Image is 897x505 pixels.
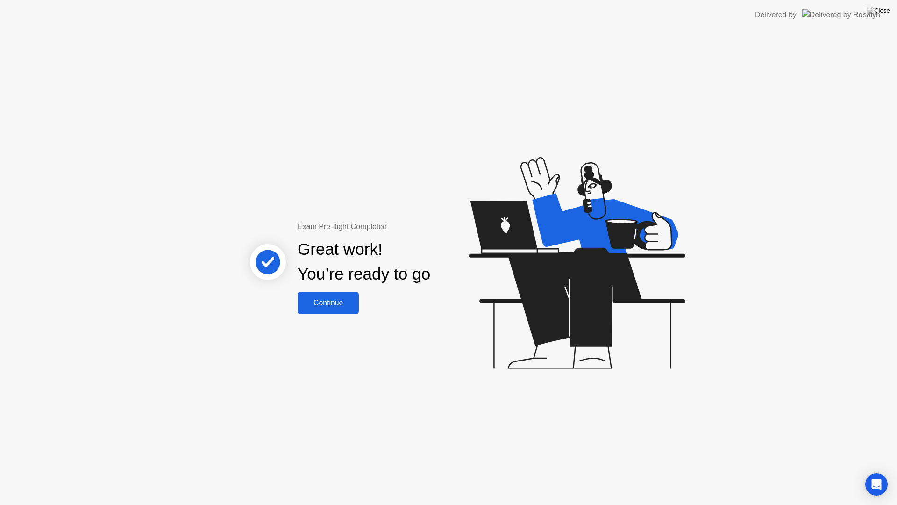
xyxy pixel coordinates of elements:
div: Delivered by [755,9,797,21]
div: Open Intercom Messenger [865,473,888,496]
button: Continue [298,292,359,314]
div: Exam Pre-flight Completed [298,221,491,232]
div: Continue [300,299,356,307]
img: Delivered by Rosalyn [802,9,880,20]
div: Great work! You’re ready to go [298,237,430,287]
img: Close [867,7,890,14]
